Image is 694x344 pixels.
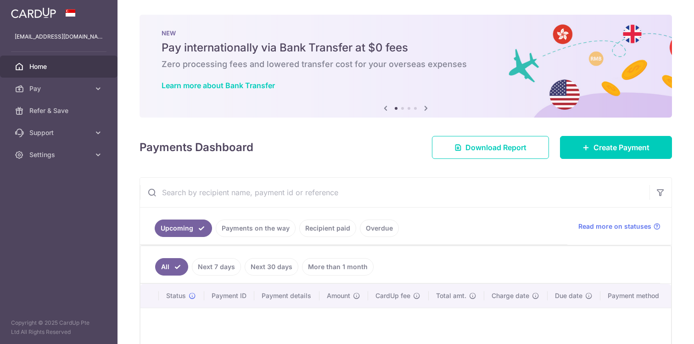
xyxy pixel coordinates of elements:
[162,81,275,90] a: Learn more about Bank Transfer
[436,291,466,300] span: Total amt.
[492,291,529,300] span: Charge date
[192,258,241,276] a: Next 7 days
[162,29,650,37] p: NEW
[254,284,319,308] th: Payment details
[162,59,650,70] h6: Zero processing fees and lowered transfer cost for your overseas expenses
[375,291,410,300] span: CardUp fee
[600,284,671,308] th: Payment method
[360,220,399,237] a: Overdue
[155,220,212,237] a: Upcoming
[29,150,90,159] span: Settings
[29,128,90,137] span: Support
[432,136,549,159] a: Download Report
[465,142,526,153] span: Download Report
[140,15,672,118] img: Bank transfer banner
[29,84,90,93] span: Pay
[140,178,649,207] input: Search by recipient name, payment id or reference
[245,258,298,276] a: Next 30 days
[140,139,253,156] h4: Payments Dashboard
[555,291,582,300] span: Due date
[162,40,650,55] h5: Pay internationally via Bank Transfer at $0 fees
[29,106,90,115] span: Refer & Save
[29,62,90,71] span: Home
[327,291,350,300] span: Amount
[593,142,649,153] span: Create Payment
[302,258,374,276] a: More than 1 month
[299,220,356,237] a: Recipient paid
[560,136,672,159] a: Create Payment
[578,222,651,231] span: Read more on statuses
[204,284,254,308] th: Payment ID
[155,258,188,276] a: All
[578,222,660,231] a: Read more on statuses
[11,7,56,18] img: CardUp
[15,32,103,41] p: [EMAIL_ADDRESS][DOMAIN_NAME]
[216,220,296,237] a: Payments on the way
[166,291,186,300] span: Status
